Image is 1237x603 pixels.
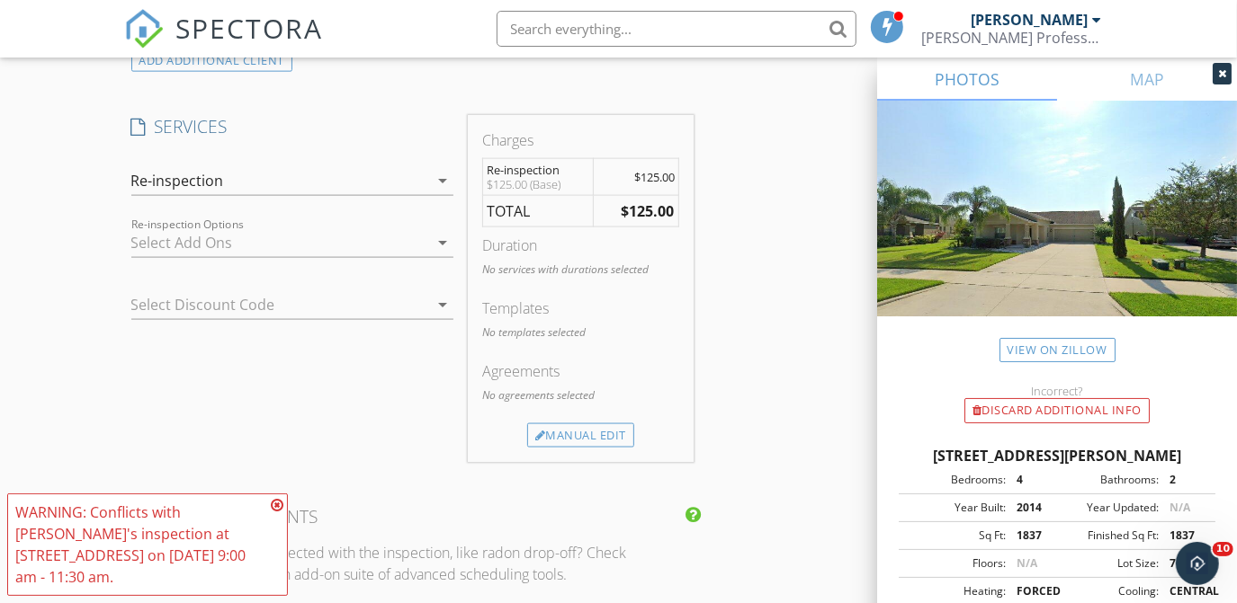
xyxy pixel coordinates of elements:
[1170,500,1190,515] span: N/A
[1017,555,1037,571] span: N/A
[487,163,590,177] div: Re-inspection
[904,555,1006,572] div: Floors:
[1057,58,1237,101] a: MAP
[899,445,1215,466] div: [STREET_ADDRESS][PERSON_NAME]
[432,294,453,315] i: arrow_drop_down
[124,542,702,585] p: Want events that are connected with the inspection, like radon drop-off? Check out , an add-on su...
[1159,528,1210,544] div: 1837
[877,384,1237,398] div: Incorrect?
[972,11,1089,29] div: [PERSON_NAME]
[1176,542,1219,585] iframe: Intercom live chat
[482,324,679,341] p: No templates selected
[999,338,1116,362] a: View on Zillow
[1057,472,1159,488] div: Bathrooms:
[904,500,1006,516] div: Year Built:
[621,201,674,221] strong: $125.00
[176,9,324,47] span: SPECTORA
[131,505,695,528] h4: INSPECTION EVENTS
[482,360,679,382] div: Agreements
[877,58,1057,101] a: PHOTOS
[482,297,679,319] div: Templates
[124,24,324,62] a: SPECTORA
[1159,555,1210,572] div: 7144
[497,11,856,47] input: Search everything...
[527,423,634,448] div: Manual Edit
[15,501,265,588] div: WARNING: Conflicts with [PERSON_NAME]'s inspection at [STREET_ADDRESS] on [DATE] 9:00 am - 11:30 am.
[124,9,164,49] img: The Best Home Inspection Software - Spectora
[1057,555,1159,572] div: Lot Size:
[634,169,675,185] span: $125.00
[487,177,590,191] div: $125.00 (Base)
[904,472,1006,488] div: Bedrooms:
[1006,472,1057,488] div: 4
[482,235,679,256] div: Duration
[482,262,679,278] p: No services with durations selected
[482,195,594,226] td: TOTAL
[1159,472,1210,488] div: 2
[1006,528,1057,544] div: 1837
[1057,500,1159,516] div: Year Updated:
[877,101,1237,359] img: streetview
[1006,500,1057,516] div: 2014
[432,170,453,191] i: arrow_drop_down
[922,29,1102,47] div: Paul Professional Home Inspection, Inc
[131,173,224,189] div: Re-inspection
[904,528,1006,544] div: Sq Ft:
[432,232,453,253] i: arrow_drop_down
[1057,528,1159,544] div: Finished Sq Ft:
[482,129,679,151] div: Charges
[964,398,1150,423] div: Discard Additional info
[1213,542,1233,556] span: 10
[131,115,453,138] h4: SERVICES
[482,387,679,403] p: No agreements selected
